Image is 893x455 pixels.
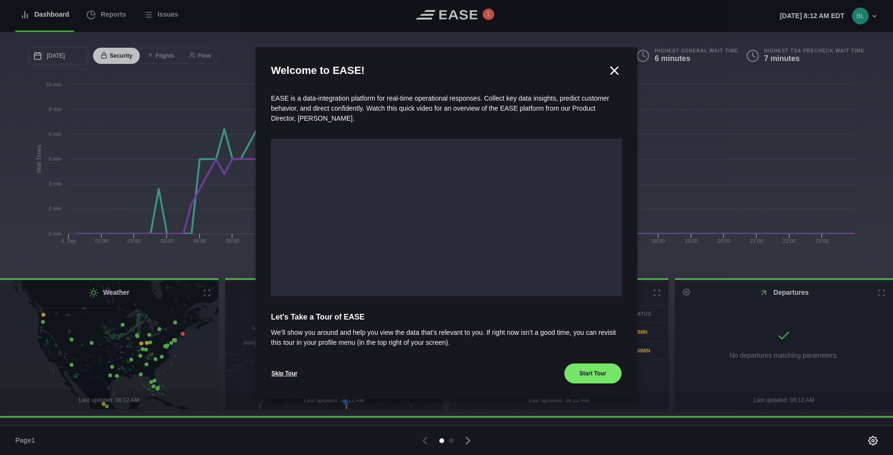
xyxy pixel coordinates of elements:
[271,363,298,384] button: Skip Tour
[564,363,622,384] button: Start Tour
[271,62,607,78] h2: Welcome to EASE!
[271,139,622,296] iframe: onboarding
[15,435,39,445] span: Page 1
[271,328,622,348] span: We’ll show you around and help you view the data that’s relevant to you. If right now isn’t a goo...
[271,94,609,122] span: EASE is a data-integration platform for real-time operational responses. Collect key data insight...
[271,311,622,323] span: Let’s Take a Tour of EASE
